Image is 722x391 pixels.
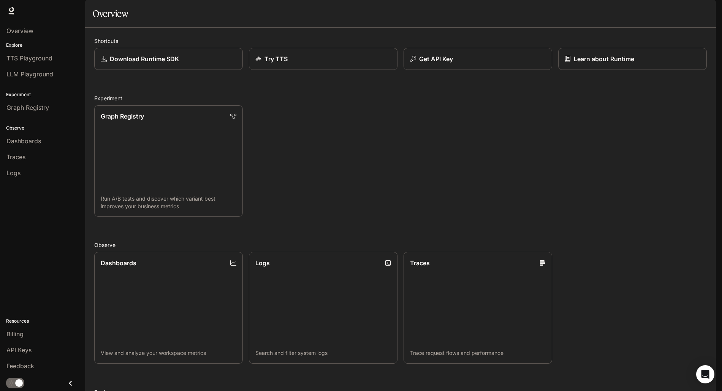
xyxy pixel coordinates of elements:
p: Download Runtime SDK [110,54,179,63]
p: Run A/B tests and discover which variant best improves your business metrics [101,195,236,210]
a: LogsSearch and filter system logs [249,252,397,363]
p: Trace request flows and performance [410,349,546,357]
a: Try TTS [249,48,397,70]
h2: Shortcuts [94,37,707,45]
a: DashboardsView and analyze your workspace metrics [94,252,243,363]
p: Dashboards [101,258,136,268]
p: Get API Key [419,54,453,63]
p: Try TTS [264,54,288,63]
h1: Overview [93,6,128,21]
a: Learn about Runtime [558,48,707,70]
p: View and analyze your workspace metrics [101,349,236,357]
h2: Experiment [94,94,707,102]
p: Learn about Runtime [574,54,634,63]
h2: Observe [94,241,707,249]
p: Traces [410,258,430,268]
p: Logs [255,258,270,268]
a: Download Runtime SDK [94,48,243,70]
div: Open Intercom Messenger [696,365,714,383]
a: Graph RegistryRun A/B tests and discover which variant best improves your business metrics [94,105,243,217]
a: TracesTrace request flows and performance [404,252,552,363]
p: Graph Registry [101,112,144,121]
button: Get API Key [404,48,552,70]
p: Search and filter system logs [255,349,391,357]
